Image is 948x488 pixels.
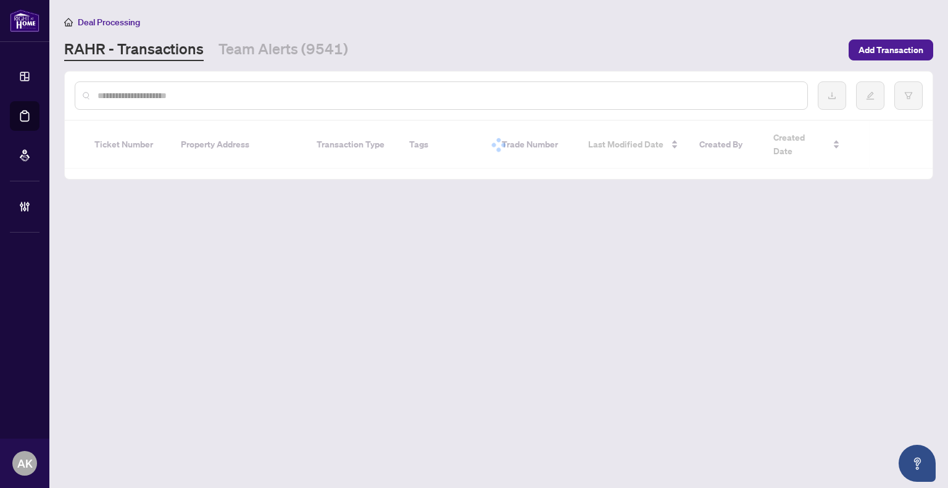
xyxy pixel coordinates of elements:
[849,39,933,60] button: Add Transaction
[218,39,348,61] a: Team Alerts (9541)
[894,81,923,110] button: filter
[856,81,884,110] button: edit
[64,39,204,61] a: RAHR - Transactions
[78,17,140,28] span: Deal Processing
[64,18,73,27] span: home
[10,9,39,32] img: logo
[859,40,923,60] span: Add Transaction
[899,445,936,482] button: Open asap
[17,455,33,472] span: AK
[818,81,846,110] button: download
